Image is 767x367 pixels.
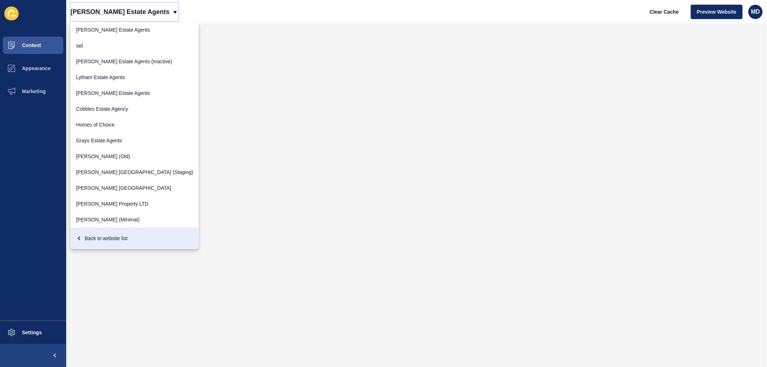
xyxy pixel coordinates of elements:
[70,3,169,21] p: [PERSON_NAME] Estate Agents
[70,196,199,212] a: [PERSON_NAME] Property LTD
[70,22,199,38] a: [PERSON_NAME] Estate Agents
[70,164,199,180] a: [PERSON_NAME] [GEOGRAPHIC_DATA] (Staging)
[76,232,193,245] div: Back to website list
[697,8,736,15] span: Preview Website
[644,5,685,19] button: Clear Cache
[70,148,199,164] a: [PERSON_NAME] (Old)
[691,5,743,19] button: Preview Website
[70,180,199,196] a: [PERSON_NAME] [GEOGRAPHIC_DATA]
[70,85,199,101] a: [PERSON_NAME] Estate Agents
[70,38,199,54] a: iad
[70,101,199,117] a: Cobbles Estate Agency
[70,54,199,69] a: [PERSON_NAME] Estate Agents (Inactive)
[70,117,199,133] a: Homes of Choice
[70,212,199,228] a: [PERSON_NAME] (Minimal)
[751,8,760,15] span: MD
[70,133,199,148] a: Grays Estate Agents
[650,8,679,15] span: Clear Cache
[70,69,199,85] a: Lytham Estate Agents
